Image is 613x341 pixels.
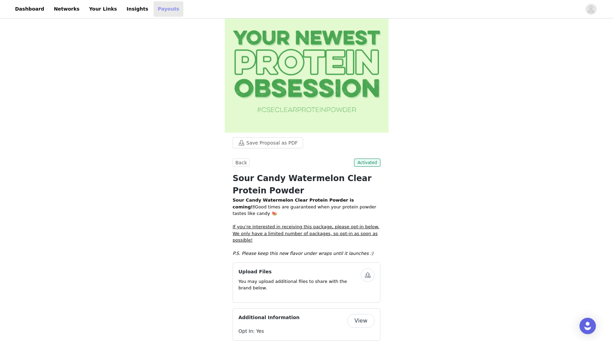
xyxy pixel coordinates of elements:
[233,137,303,148] button: Save Proposal as PDF
[238,314,300,321] h4: Additional Information
[233,159,250,167] button: Back
[154,1,183,17] a: Payouts
[579,318,596,334] div: Open Intercom Messenger
[233,308,380,341] div: Additional Information
[233,197,380,217] p: Good times are guaranteed when your protein powder tastes like candy 🍉
[238,268,361,275] h4: Upload Files
[224,10,389,133] img: campaign image
[238,328,264,334] span: Opt In: Yes
[233,172,380,197] h1: Sour Candy Watermelon Clear Protein Powder
[85,1,121,17] a: Your Links
[122,1,152,17] a: Insights
[233,224,379,243] span: If you’re interested in receiving this package, please opt-in below. We only have a limited numbe...
[233,251,373,256] em: P.S. Please keep this new flavor under wraps until it launches :)
[588,4,594,15] div: avatar
[347,314,375,328] button: View
[354,159,380,167] span: Activated
[238,278,361,291] p: You may upload additional files to share with the brand below.
[11,1,48,17] a: Dashboard
[50,1,83,17] a: Networks
[233,197,354,209] strong: Sour Candy Watermelon Clear Protein Powder is coming!!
